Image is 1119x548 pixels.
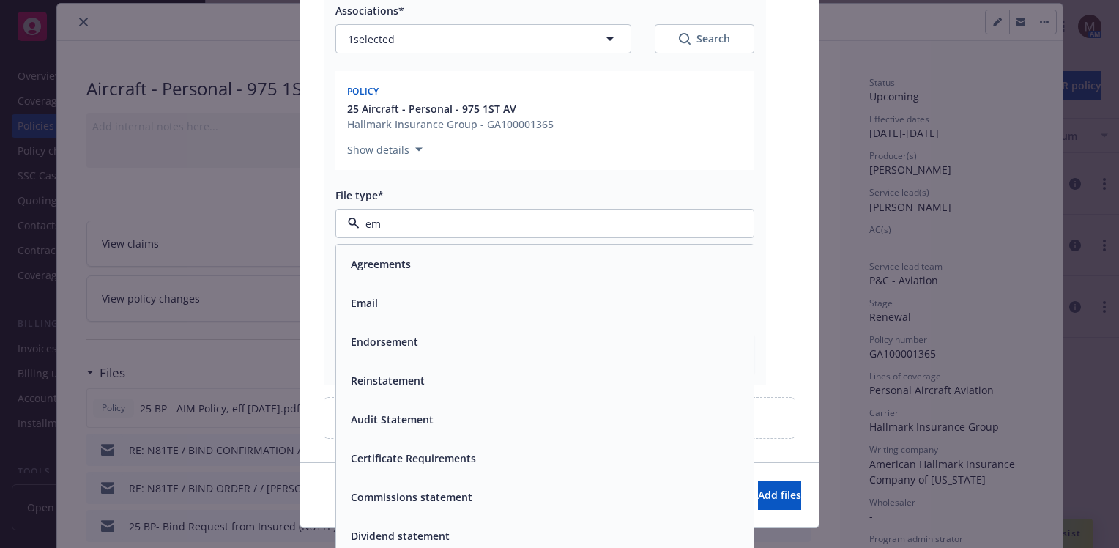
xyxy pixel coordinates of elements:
[351,489,472,505] button: Commissions statement
[758,481,801,510] button: Add files
[351,528,450,544] button: Dividend statement
[351,412,434,427] button: Audit Statement
[758,488,801,502] span: Add files
[324,397,795,439] div: Upload new files
[351,373,425,388] button: Reinstatement
[351,451,476,466] button: Certificate Requirements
